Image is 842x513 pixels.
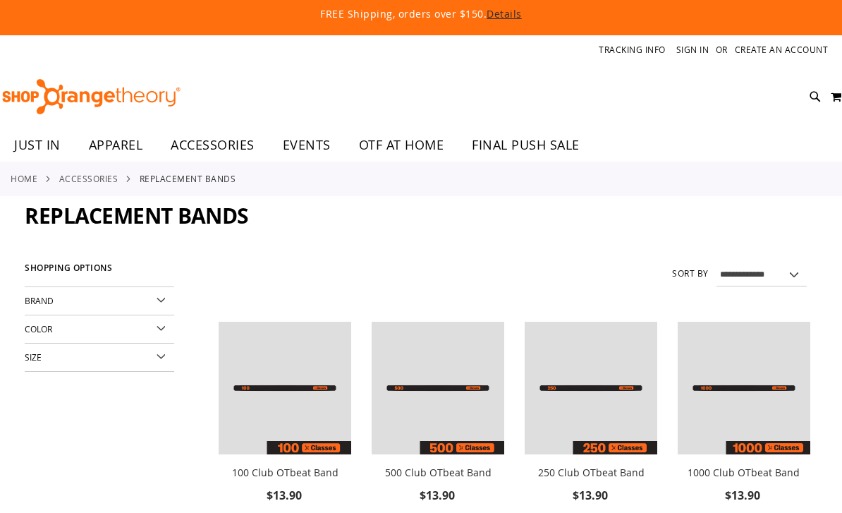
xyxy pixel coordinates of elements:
[688,466,800,479] a: 1000 Club OTbeat Band
[487,7,522,20] a: Details
[59,172,118,185] a: ACCESSORIES
[25,295,54,306] span: Brand
[171,129,255,161] span: ACCESSORIES
[538,466,645,479] a: 250 Club OTbeat Band
[25,351,42,363] span: Size
[219,322,351,454] img: Image of 100 Club OTbeat Band
[525,322,657,457] a: Image of 250 Club OTbeat Band
[25,257,174,287] strong: Shopping Options
[25,287,174,315] div: Brand
[372,322,504,457] a: Image of 500 Club OTbeat Band
[735,44,829,56] a: Create an Account
[25,323,52,334] span: Color
[458,129,594,162] a: FINAL PUSH SALE
[678,322,810,454] img: Image of 1000 Club OTbeat Band
[672,267,709,279] label: Sort By
[11,172,37,185] a: Home
[219,322,351,457] a: Image of 100 Club OTbeat Band
[385,466,492,479] a: 500 Club OTbeat Band
[140,172,236,185] strong: Replacement Bands
[25,201,249,230] span: Replacement Bands
[75,129,157,162] a: APPAREL
[89,129,143,161] span: APPAREL
[676,44,709,56] a: Sign In
[525,322,657,454] img: Image of 250 Club OTbeat Band
[725,488,762,503] span: $13.90
[14,129,61,161] span: JUST IN
[157,129,269,161] a: ACCESSORIES
[269,129,345,162] a: EVENTS
[267,488,304,503] span: $13.90
[599,44,666,56] a: Tracking Info
[472,129,580,161] span: FINAL PUSH SALE
[372,322,504,454] img: Image of 500 Club OTbeat Band
[573,488,610,503] span: $13.90
[232,466,338,479] a: 100 Club OTbeat Band
[678,322,810,457] a: Image of 1000 Club OTbeat Band
[420,488,457,503] span: $13.90
[283,129,331,161] span: EVENTS
[25,344,174,372] div: Size
[25,315,174,344] div: Color
[49,7,794,21] p: FREE Shipping, orders over $150.
[359,129,444,161] span: OTF AT HOME
[345,129,458,162] a: OTF AT HOME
